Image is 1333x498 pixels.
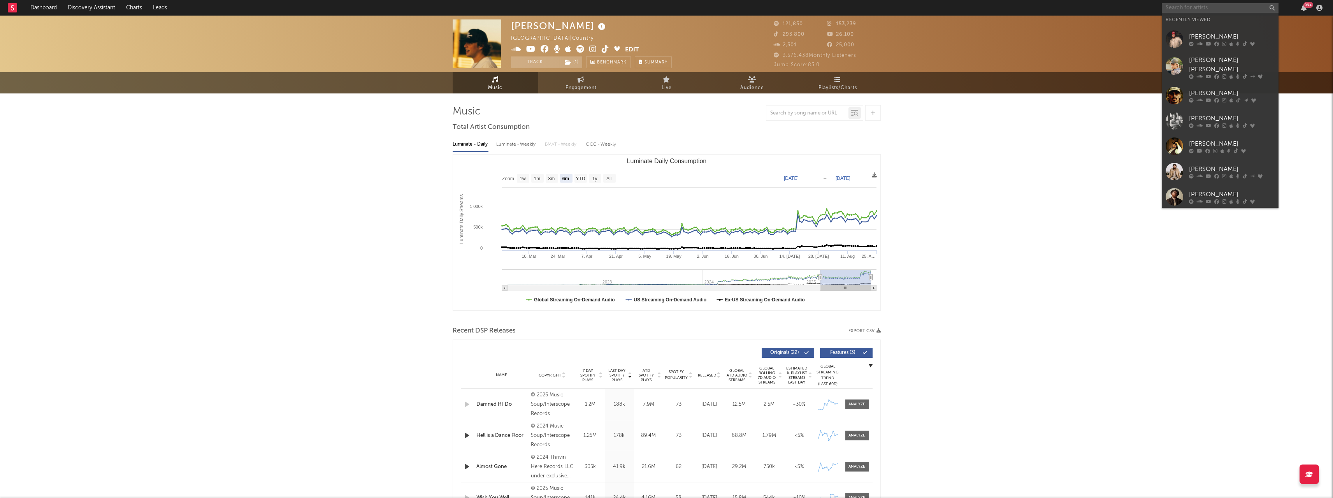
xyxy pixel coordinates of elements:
div: 1.79M [756,432,782,440]
text: 1w [520,176,526,181]
a: Playlists/Charts [795,72,881,93]
button: Track [511,56,560,68]
text: Global Streaming On-Demand Audio [534,297,615,303]
button: (1) [560,56,582,68]
div: Luminate - Daily [453,138,488,151]
div: 188k [607,401,632,408]
text: 28. [DATE] [808,254,829,259]
div: 41.9k [607,463,632,471]
div: [PERSON_NAME] [1189,190,1275,199]
text: 16. Jun [724,254,738,259]
span: ATD Spotify Plays [636,368,657,382]
text: 1 000k [469,204,483,209]
div: [DATE] [696,463,722,471]
a: [PERSON_NAME] [PERSON_NAME] [1162,52,1279,83]
div: © 2024 Music Soup/Interscope Records [531,422,573,450]
span: 293,800 [774,32,804,37]
div: <5% [786,432,812,440]
div: Luminate - Weekly [496,138,537,151]
text: YTD [576,176,585,181]
div: Name [476,372,527,378]
text: Luminate Daily Consumption [627,158,706,164]
text: Ex-US Streaming On-Demand Audio [725,297,805,303]
div: 2.5M [756,401,782,408]
div: Recently Viewed [1166,15,1275,25]
text: 7. Apr [581,254,592,259]
button: 99+ [1301,5,1307,11]
div: 750k [756,463,782,471]
text: [DATE] [836,176,850,181]
text: 3m [548,176,555,181]
span: 26,100 [827,32,854,37]
a: Live [624,72,710,93]
span: 153,239 [827,21,856,26]
span: Total Artist Consumption [453,123,530,132]
div: 12.5M [726,401,752,408]
span: Benchmark [597,58,627,67]
div: 73 [665,401,692,408]
text: 10. Mar [522,254,536,259]
span: 2,301 [774,42,797,48]
a: [PERSON_NAME] [1162,83,1279,108]
button: Summary [635,56,672,68]
text: [DATE] [784,176,799,181]
span: Copyright [539,373,561,378]
span: Recent DSP Releases [453,326,516,336]
span: 121,850 [774,21,803,26]
text: 25. A… [861,254,875,259]
text: 1m [534,176,540,181]
text: 500k [473,225,483,229]
div: 21.6M [636,463,661,471]
div: 1.25M [578,432,603,440]
text: All [606,176,611,181]
div: [DATE] [696,432,722,440]
a: Damned If I Do [476,401,527,408]
a: Engagement [538,72,624,93]
svg: Luminate Daily Consumption [453,155,880,310]
text: 2. Jun [697,254,708,259]
span: ( 1 ) [560,56,583,68]
text: 19. May [666,254,681,259]
text: 6m [562,176,569,181]
div: ~ 30 % [786,401,812,408]
text: 1y [592,176,597,181]
span: 3,576,438 Monthly Listeners [774,53,856,58]
div: 62 [665,463,692,471]
span: Playlists/Charts [818,83,857,93]
span: Last Day Spotify Plays [607,368,627,382]
text: 0 [480,246,482,250]
button: Features(3) [820,348,873,358]
button: Export CSV [848,329,881,333]
div: [DATE] [696,401,722,408]
div: 99 + [1303,2,1313,8]
div: [PERSON_NAME] [511,19,608,32]
span: Audience [740,83,764,93]
div: 305k [578,463,603,471]
span: Features ( 3 ) [825,350,861,355]
div: [PERSON_NAME] [PERSON_NAME] [1189,56,1275,74]
span: Global Rolling 7D Audio Streams [756,366,778,385]
div: © 2025 Music Soup/Interscope Records [531,391,573,419]
div: [PERSON_NAME] [1189,114,1275,123]
span: Global ATD Audio Streams [726,368,748,382]
text: 21. Apr [609,254,622,259]
div: 68.8M [726,432,752,440]
div: <5% [786,463,812,471]
a: Audience [710,72,795,93]
a: [PERSON_NAME] [1162,108,1279,134]
span: 25,000 [827,42,854,48]
text: 24. Mar [550,254,565,259]
div: [PERSON_NAME] [1189,88,1275,98]
span: Music [488,83,502,93]
div: 29.2M [726,463,752,471]
text: → [823,176,827,181]
div: 7.9M [636,401,661,408]
span: Estimated % Playlist Streams Last Day [786,366,808,385]
text: US Streaming On-Demand Audio [634,297,706,303]
text: 5. May [638,254,652,259]
span: Engagement [566,83,597,93]
div: OCC - Weekly [586,138,617,151]
a: Almost Gone [476,463,527,471]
